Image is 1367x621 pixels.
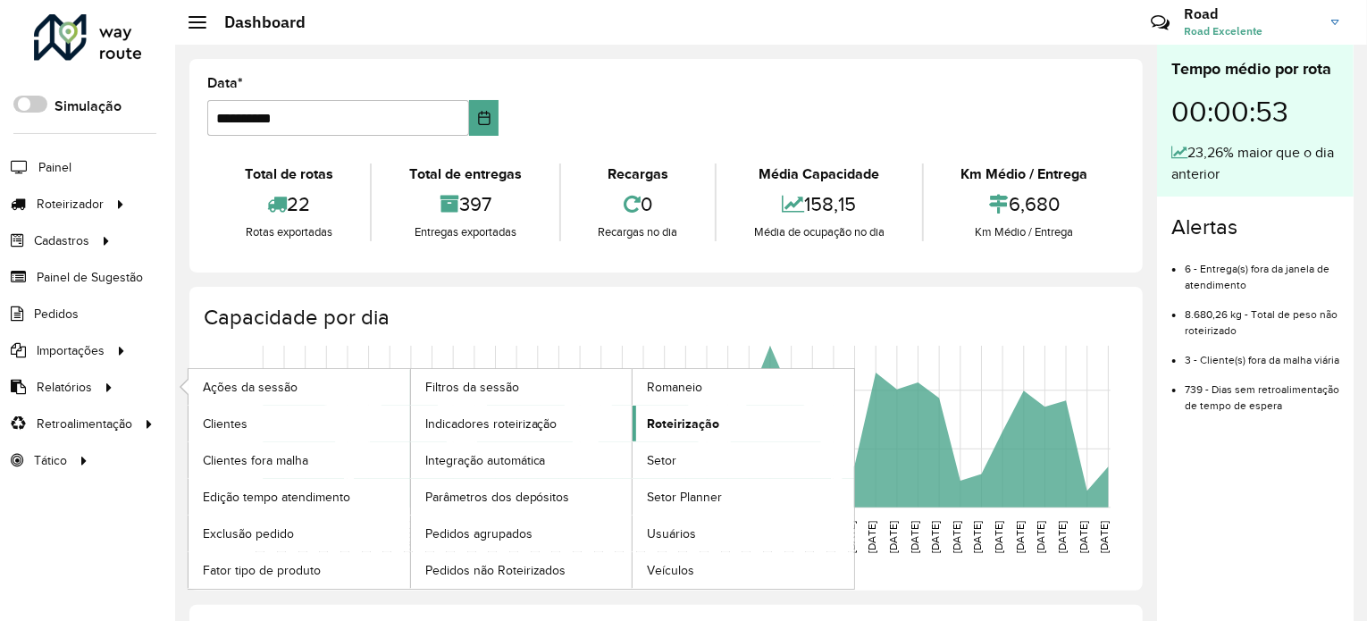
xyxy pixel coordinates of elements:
text: [DATE] [887,521,899,553]
span: Ações da sessão [203,378,298,397]
a: Integração automática [411,442,633,478]
a: Filtros da sessão [411,369,633,405]
text: [DATE] [1014,521,1026,553]
button: Choose Date [469,100,499,136]
div: 0 [566,185,710,223]
text: [DATE] [866,521,877,553]
a: Contato Rápido [1141,4,1179,42]
a: Edição tempo atendimento [189,479,410,515]
a: Setor [633,442,854,478]
text: [DATE] [993,521,1004,553]
div: 23,26% maior que o dia anterior [1171,142,1339,185]
span: Retroalimentação [37,415,132,433]
div: Km Médio / Entrega [928,223,1120,241]
li: 8.680,26 kg - Total de peso não roteirizado [1185,293,1339,339]
div: Rotas exportadas [212,223,365,241]
label: Simulação [55,96,122,117]
h3: Road [1184,5,1318,22]
div: 00:00:53 [1171,81,1339,142]
a: Exclusão pedido [189,516,410,551]
span: Usuários [647,524,696,543]
div: 397 [376,185,554,223]
text: [DATE] [1056,521,1068,553]
text: [DATE] [1078,521,1089,553]
span: Clientes [203,415,247,433]
text: [DATE] [1036,521,1047,553]
div: Entregas exportadas [376,223,554,241]
div: Recargas [566,164,710,185]
span: Edição tempo atendimento [203,488,350,507]
span: Parâmetros dos depósitos [425,488,570,507]
div: Recargas no dia [566,223,710,241]
a: Roteirização [633,406,854,441]
div: Média Capacidade [721,164,917,185]
span: Road Excelente [1184,23,1318,39]
text: [DATE] [951,521,962,553]
a: Pedidos não Roteirizados [411,552,633,588]
span: Veículos [647,561,694,580]
a: Romaneio [633,369,854,405]
span: Romaneio [647,378,702,397]
a: Pedidos agrupados [411,516,633,551]
li: 6 - Entrega(s) fora da janela de atendimento [1185,248,1339,293]
span: Relatórios [37,378,92,397]
div: 158,15 [721,185,917,223]
span: Clientes fora malha [203,451,308,470]
a: Parâmetros dos depósitos [411,479,633,515]
div: 6,680 [928,185,1120,223]
span: Pedidos agrupados [425,524,533,543]
span: Exclusão pedido [203,524,294,543]
text: [DATE] [929,521,941,553]
span: Cadastros [34,231,89,250]
div: Km Médio / Entrega [928,164,1120,185]
a: Usuários [633,516,854,551]
span: Roteirização [647,415,719,433]
li: 3 - Cliente(s) fora da malha viária [1185,339,1339,368]
span: Fator tipo de produto [203,561,321,580]
span: Setor [647,451,676,470]
span: Importações [37,341,105,360]
a: Setor Planner [633,479,854,515]
span: Painel [38,158,71,177]
a: Indicadores roteirização [411,406,633,441]
span: Indicadores roteirização [425,415,558,433]
a: Clientes [189,406,410,441]
text: [DATE] [909,521,920,553]
h4: Capacidade por dia [204,305,1125,331]
a: Veículos [633,552,854,588]
span: Tático [34,451,67,470]
span: Roteirizador [37,195,104,214]
span: Setor Planner [647,488,722,507]
div: Média de ocupação no dia [721,223,917,241]
span: Pedidos [34,305,79,323]
span: Integração automática [425,451,546,470]
li: 739 - Dias sem retroalimentação de tempo de espera [1185,368,1339,414]
a: Ações da sessão [189,369,410,405]
span: Pedidos não Roteirizados [425,561,566,580]
span: Filtros da sessão [425,378,519,397]
span: Painel de Sugestão [37,268,143,287]
div: Total de entregas [376,164,554,185]
a: Fator tipo de produto [189,552,410,588]
div: Total de rotas [212,164,365,185]
label: Data [207,72,243,94]
a: Clientes fora malha [189,442,410,478]
h4: Alertas [1171,214,1339,240]
text: [DATE] [972,521,984,553]
div: 22 [212,185,365,223]
div: Tempo médio por rota [1171,57,1339,81]
h2: Dashboard [206,13,306,32]
text: [DATE] [1099,521,1111,553]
